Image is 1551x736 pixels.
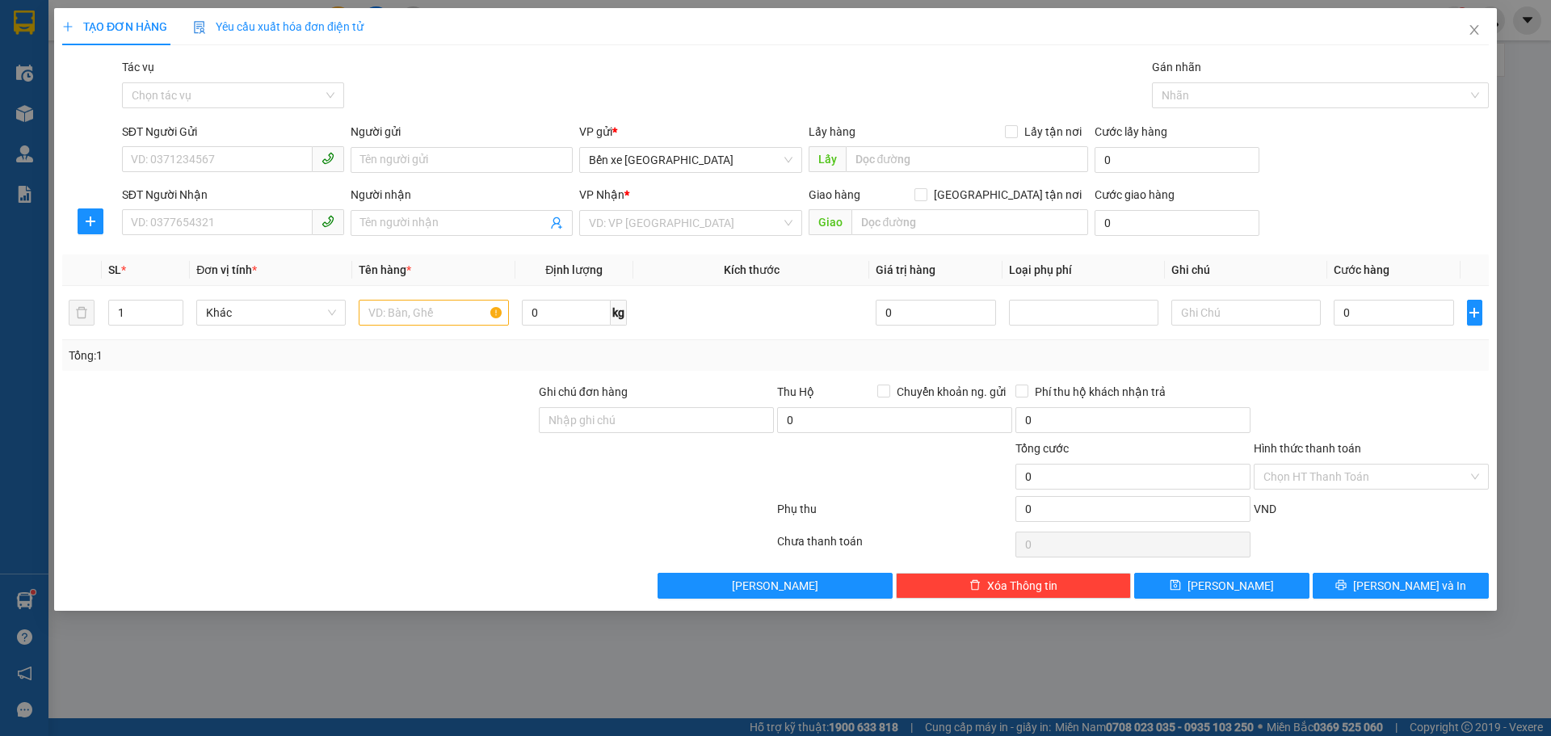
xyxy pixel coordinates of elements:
[122,123,344,141] div: SĐT Người Gửi
[590,148,792,172] span: Bến xe Hoằng Hóa
[166,313,183,325] span: Decrease Value
[927,186,1088,204] span: [GEOGRAPHIC_DATA] tận nơi
[539,385,628,398] label: Ghi chú đơn hàng
[1254,503,1276,515] span: VND
[193,20,364,33] span: Yêu cầu xuất hóa đơn điện tử
[78,215,103,228] span: plus
[1165,254,1327,286] th: Ghi chú
[351,186,573,204] div: Người nhận
[1095,210,1259,236] input: Cước giao hàng
[890,383,1012,401] span: Chuyển khoản ng. gửi
[809,188,860,201] span: Giao hàng
[1095,125,1167,138] label: Cước lấy hàng
[351,123,573,141] div: Người gửi
[359,300,509,326] input: VD: Bàn, Ghế
[809,146,846,172] span: Lấy
[809,209,851,235] span: Giao
[193,21,206,34] img: icon
[62,20,167,33] span: TẠO ĐƠN HÀNG
[1134,573,1309,599] button: save[PERSON_NAME]
[1467,300,1482,326] button: plus
[197,263,258,276] span: Đơn vị tính
[551,217,564,229] span: user-add
[1028,383,1172,401] span: Phí thu hộ khách nhận trả
[62,21,74,32] span: plus
[1095,147,1259,173] input: Cước lấy hàng
[611,300,627,326] span: kg
[1314,573,1489,599] button: printer[PERSON_NAME] và In
[1018,123,1088,141] span: Lấy tận nơi
[876,300,997,326] input: 0
[359,263,412,276] span: Tên hàng
[1171,579,1182,592] span: save
[69,347,599,364] div: Tổng: 1
[777,385,814,398] span: Thu Hộ
[987,577,1057,595] span: Xóa Thông tin
[1335,579,1347,592] span: printer
[122,61,154,74] label: Tác vụ
[166,301,183,313] span: Increase Value
[1095,188,1175,201] label: Cước giao hàng
[580,123,802,141] div: VP gửi
[69,300,95,326] button: delete
[775,500,1014,528] div: Phụ thu
[539,407,774,433] input: Ghi chú đơn hàng
[733,577,819,595] span: [PERSON_NAME]
[969,579,981,592] span: delete
[809,125,855,138] span: Lấy hàng
[207,301,337,325] span: Khác
[851,209,1088,235] input: Dọc đường
[1254,442,1361,455] label: Hình thức thanh toán
[580,188,625,201] span: VP Nhận
[658,573,893,599] button: [PERSON_NAME]
[170,314,180,324] span: down
[724,263,780,276] span: Kích thước
[1002,254,1165,286] th: Loại phụ phí
[1335,263,1390,276] span: Cước hàng
[1468,23,1481,36] span: close
[108,263,121,276] span: SL
[78,208,103,234] button: plus
[876,263,936,276] span: Giá trị hàng
[1452,8,1497,53] button: Close
[1188,577,1275,595] span: [PERSON_NAME]
[545,263,603,276] span: Định lượng
[897,573,1132,599] button: deleteXóa Thông tin
[322,215,334,228] span: phone
[846,146,1088,172] input: Dọc đường
[1468,306,1482,319] span: plus
[1353,577,1466,595] span: [PERSON_NAME] và In
[322,152,334,165] span: phone
[775,532,1014,561] div: Chưa thanh toán
[1015,442,1069,455] span: Tổng cước
[1171,300,1321,326] input: Ghi Chú
[1152,61,1201,74] label: Gán nhãn
[170,303,180,313] span: up
[122,186,344,204] div: SĐT Người Nhận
